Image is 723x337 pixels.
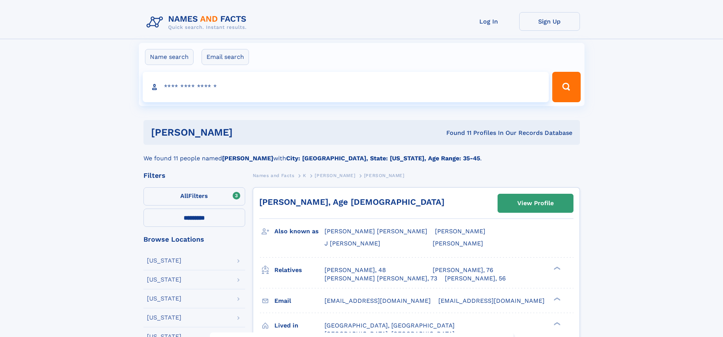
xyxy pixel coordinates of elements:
input: search input [143,72,549,102]
button: Search Button [552,72,580,102]
span: [PERSON_NAME] [433,240,483,247]
span: [PERSON_NAME] [435,228,485,235]
h3: Relatives [274,264,324,277]
div: We found 11 people named with . [143,145,580,163]
a: View Profile [498,194,573,212]
div: Filters [143,172,245,179]
span: [EMAIL_ADDRESS][DOMAIN_NAME] [324,297,431,304]
h1: [PERSON_NAME] [151,128,340,137]
b: City: [GEOGRAPHIC_DATA], State: [US_STATE], Age Range: 35-45 [286,155,480,162]
span: K [303,173,306,178]
div: [US_STATE] [147,315,181,321]
img: Logo Names and Facts [143,12,253,33]
a: [PERSON_NAME], 76 [433,266,493,274]
b: [PERSON_NAME] [222,155,273,162]
a: [PERSON_NAME], 48 [324,266,386,274]
span: [PERSON_NAME] [315,173,355,178]
label: Filters [143,187,245,206]
div: ❯ [552,321,561,326]
a: [PERSON_NAME] [315,171,355,180]
div: ❯ [552,266,561,271]
label: Name search [145,49,194,65]
div: Found 11 Profiles In Our Records Database [339,129,572,137]
span: [GEOGRAPHIC_DATA], [GEOGRAPHIC_DATA] [324,322,455,329]
a: Sign Up [519,12,580,31]
a: Log In [458,12,519,31]
span: All [180,192,188,199]
div: [US_STATE] [147,258,181,264]
div: Browse Locations [143,236,245,243]
label: Email search [202,49,249,65]
div: [US_STATE] [147,296,181,302]
h3: Email [274,294,324,307]
a: [PERSON_NAME], Age [DEMOGRAPHIC_DATA] [259,197,444,207]
div: View Profile [517,195,554,212]
a: [PERSON_NAME] [PERSON_NAME], 73 [324,274,437,283]
span: [EMAIL_ADDRESS][DOMAIN_NAME] [438,297,545,304]
a: Names and Facts [253,171,295,180]
span: J [PERSON_NAME] [324,240,380,247]
span: [PERSON_NAME] [PERSON_NAME] [324,228,427,235]
div: ❯ [552,296,561,301]
a: [PERSON_NAME], 56 [445,274,506,283]
span: [PERSON_NAME] [364,173,405,178]
h3: Lived in [274,319,324,332]
h3: Also known as [274,225,324,238]
div: [US_STATE] [147,277,181,283]
a: K [303,171,306,180]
